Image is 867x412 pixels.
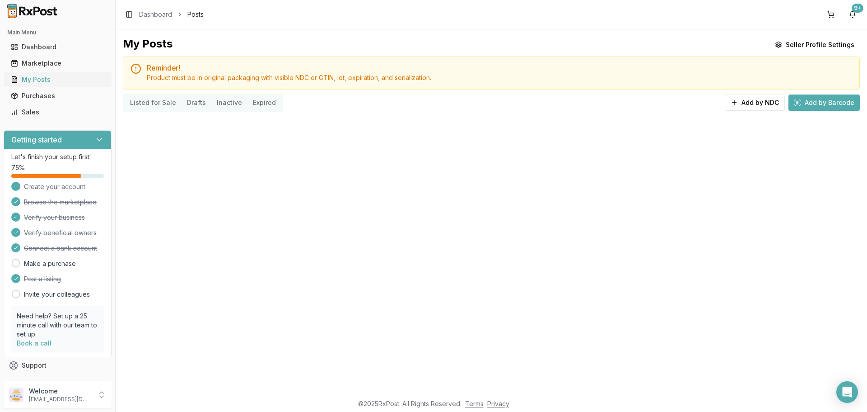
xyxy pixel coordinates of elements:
div: My Posts [11,75,104,84]
a: Make a purchase [24,259,76,268]
span: Verify beneficial owners [24,228,97,237]
a: Invite your colleagues [24,290,90,299]
span: Create your account [24,182,85,191]
span: Connect a bank account [24,244,97,253]
div: Sales [11,108,104,117]
button: Dashboard [4,40,112,54]
button: Drafts [182,95,211,110]
img: User avatar [9,388,23,402]
p: [EMAIL_ADDRESS][DOMAIN_NAME] [29,396,92,403]
button: 9+ [845,7,860,22]
p: Welcome [29,387,92,396]
span: Verify your business [24,213,85,222]
button: Add by NDC [725,95,785,111]
span: Feedback [22,377,52,386]
span: Browse the marketplace [24,198,97,207]
a: Marketplace [7,55,108,71]
span: Post a listing [24,275,61,284]
button: Sales [4,105,112,119]
div: 9+ [852,4,863,13]
span: 75 % [11,163,25,172]
button: Seller Profile Settings [769,37,860,53]
nav: breadcrumb [139,10,204,19]
h2: Main Menu [7,29,108,36]
button: Feedback [4,374,112,390]
a: Book a call [17,339,51,347]
div: Open Intercom Messenger [836,381,858,403]
button: My Posts [4,72,112,87]
div: Product must be in original packaging with visible NDC or GTIN, lot, expiration, and serialization. [147,73,852,82]
a: Dashboard [139,10,172,19]
button: Inactive [211,95,247,110]
button: Support [4,357,112,374]
img: RxPost Logo [4,4,61,18]
a: Privacy [487,400,509,407]
p: Need help? Set up a 25 minute call with our team to set up. [17,312,98,339]
a: Sales [7,104,108,120]
button: Listed for Sale [125,95,182,110]
a: Terms [465,400,484,407]
button: Marketplace [4,56,112,71]
div: Marketplace [11,59,104,68]
span: Posts [187,10,204,19]
div: Dashboard [11,43,104,52]
button: Expired [247,95,281,110]
h3: Getting started [11,134,62,145]
p: Let's finish your setup first! [11,152,104,161]
h5: Reminder! [147,64,852,71]
div: Purchases [11,91,104,100]
a: Dashboard [7,39,108,55]
a: My Posts [7,71,108,88]
div: My Posts [123,37,172,53]
a: Purchases [7,88,108,104]
button: Purchases [4,89,112,103]
button: Add by Barcode [788,95,860,111]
